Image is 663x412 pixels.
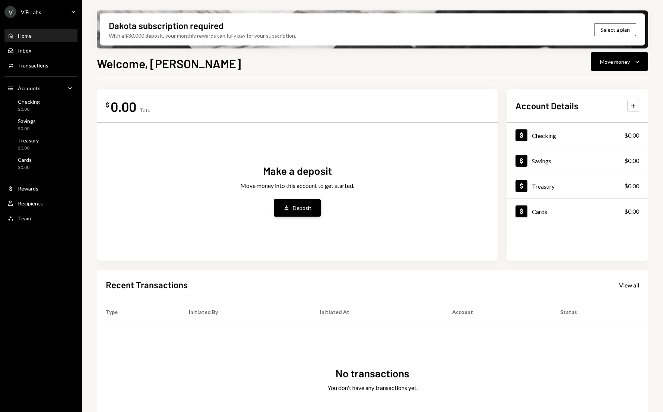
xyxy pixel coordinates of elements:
div: Move money [600,58,630,66]
th: Initiated By [180,300,311,324]
a: Home [4,29,77,42]
div: Checking [18,98,40,105]
th: Type [97,300,180,324]
div: With a $30,000 deposit, your monthly rewards can fully pay for your subscription. [109,32,296,40]
a: Transactions [4,59,77,72]
a: Cards$0.00 [507,199,648,224]
div: $0.00 [18,164,32,171]
th: Initiated At [311,300,443,324]
div: $0.00 [624,182,639,191]
div: $0.00 [624,131,639,140]
div: $ [106,101,109,108]
h2: Account Details [516,100,578,112]
h1: Welcome, [PERSON_NAME] [97,56,241,71]
div: Total [139,107,152,113]
a: Recipients [4,196,77,210]
div: Transactions [18,62,48,69]
div: $0.00 [18,106,40,113]
div: ViFi Labs [21,9,41,15]
div: Inbox [18,47,31,54]
div: Checking [532,132,556,139]
a: Savings$0.00 [507,148,648,173]
div: 0.00 [111,98,136,115]
div: Savings [18,118,36,124]
div: No transactions [336,366,409,381]
div: Accounts [18,85,41,91]
div: Recipients [18,200,43,207]
a: Checking$0.00 [4,96,77,114]
div: Dakota subscription required [109,19,223,32]
div: Treasury [18,137,39,144]
a: Accounts [4,81,77,95]
div: V [4,6,16,18]
div: Team [18,215,31,221]
button: Select a plan [594,23,636,36]
div: Rewards [18,185,38,192]
a: View all [619,281,639,289]
a: Team [4,211,77,225]
div: Savings [532,157,551,164]
div: $0.00 [624,207,639,216]
th: Status [551,300,648,324]
th: Account [443,300,551,324]
button: Move money [591,52,648,71]
a: Treasury$0.00 [507,173,648,198]
a: Treasury$0.00 [4,135,77,153]
div: Cards [18,157,32,163]
a: Checking$0.00 [507,123,648,148]
div: Make a deposit [263,164,332,178]
div: Deposit [293,204,311,212]
div: Move money into this account to get started. [240,181,354,190]
div: Cards [532,208,547,215]
div: You don't have any transactions yet. [327,383,418,392]
div: $0.00 [18,145,39,151]
a: Savings$0.00 [4,116,77,133]
div: $0.00 [624,156,639,165]
div: Home [18,32,32,39]
a: Inbox [4,44,77,57]
a: Rewards [4,182,77,195]
div: Treasury [532,183,555,190]
a: Cards$0.00 [4,154,77,172]
h2: Recent Transactions [106,279,188,291]
button: Deposit [274,199,321,217]
div: $0.00 [18,126,36,132]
